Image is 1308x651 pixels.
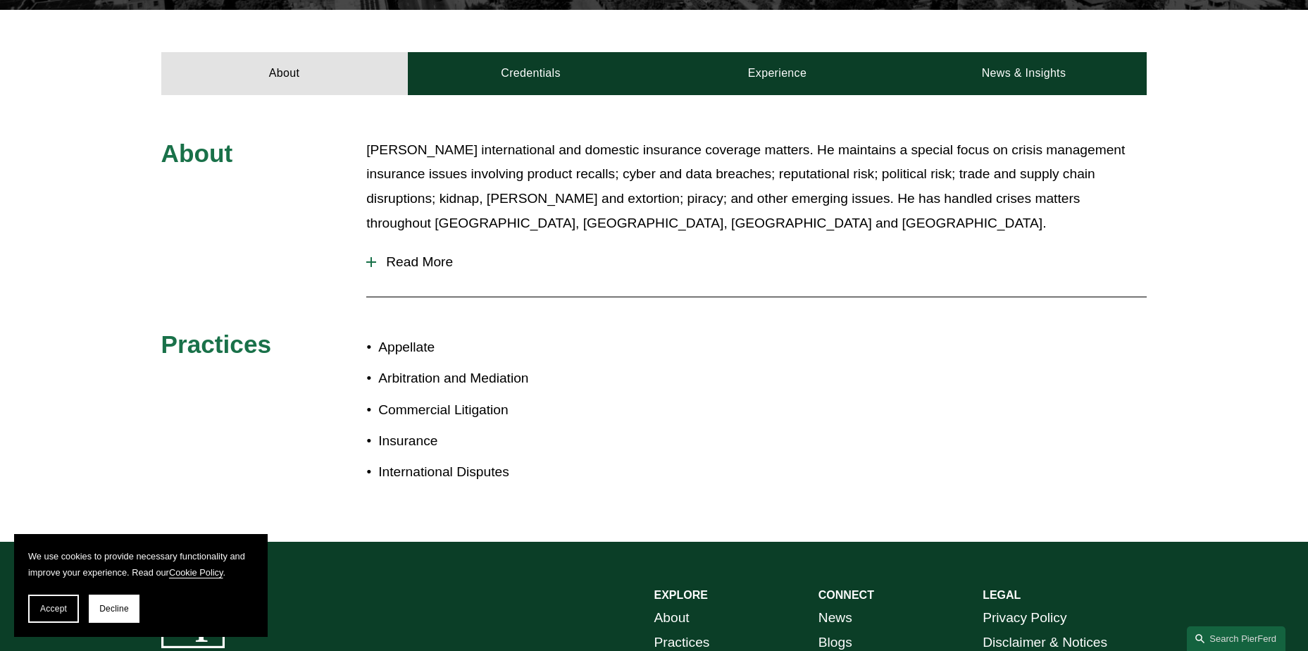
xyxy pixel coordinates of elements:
a: Experience [654,52,901,94]
span: Practices [161,330,272,358]
p: International Disputes [378,460,654,485]
p: Appellate [378,335,654,360]
button: Decline [89,595,139,623]
p: We use cookies to provide necessary functionality and improve your experience. Read our . [28,548,254,581]
section: Cookie banner [14,534,268,637]
button: Read More [366,244,1147,280]
span: About [161,139,233,167]
a: Cookie Policy [169,567,223,578]
a: Credentials [408,52,654,94]
span: Decline [99,604,129,614]
a: News [818,606,852,631]
p: Arbitration and Mediation [378,366,654,391]
a: News & Insights [900,52,1147,94]
span: Read More [376,254,1147,270]
p: Insurance [378,429,654,454]
a: Search this site [1187,626,1285,651]
strong: LEGAL [983,589,1021,601]
a: Privacy Policy [983,606,1066,631]
strong: EXPLORE [654,589,708,601]
span: Accept [40,604,67,614]
p: Commercial Litigation [378,398,654,423]
strong: CONNECT [818,589,874,601]
p: [PERSON_NAME] international and domestic insurance coverage matters. He maintains a special focus... [366,138,1147,235]
button: Accept [28,595,79,623]
a: About [654,606,690,631]
a: About [161,52,408,94]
